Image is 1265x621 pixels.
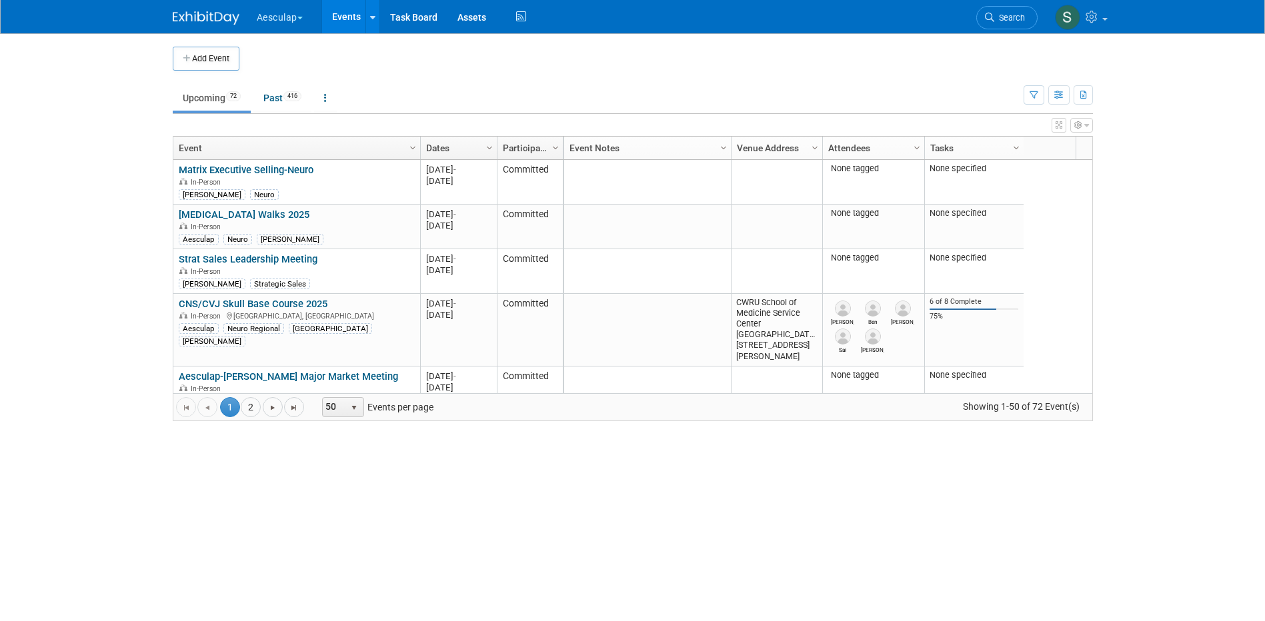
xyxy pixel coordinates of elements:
img: Matthew Schmittel [835,301,851,316]
div: [DATE] [426,265,491,276]
a: Venue Address [737,137,814,159]
div: None specified [930,370,1018,380]
div: [DATE] [426,220,491,231]
div: [DATE] [426,309,491,320]
span: Column Settings [550,143,561,153]
span: 72 [226,91,241,101]
span: Column Settings [1011,143,1022,153]
div: None specified [930,253,1018,263]
div: 75% [930,312,1018,321]
a: Event [179,137,411,159]
div: Ben Hall [861,316,884,325]
a: Aesculap-[PERSON_NAME] Major Market Meeting [179,370,398,382]
span: Column Settings [407,143,418,153]
a: Attendees [828,137,916,159]
div: [DATE] [426,370,491,382]
div: None specified [930,163,1018,174]
div: None tagged [828,163,919,174]
span: 416 [283,91,301,101]
div: [PERSON_NAME] [179,189,245,200]
img: In-Person Event [179,312,187,318]
div: [GEOGRAPHIC_DATA], [GEOGRAPHIC_DATA] [179,310,414,321]
span: - [453,371,456,381]
a: Column Settings [808,137,822,157]
a: Search [976,6,1038,29]
span: - [453,165,456,175]
span: In-Person [191,178,225,187]
div: [DATE] [426,253,491,265]
div: Trevor Smith [891,316,914,325]
div: None tagged [828,253,919,263]
div: Neuro [250,189,279,200]
div: Kevin McEligot [861,344,884,353]
span: Go to the first page [181,402,191,413]
img: Sai Ivaturi [835,328,851,344]
a: Column Settings [405,137,420,157]
a: Past416 [253,85,311,111]
img: Trevor Smith [895,301,911,316]
a: Go to the next page [263,397,283,417]
span: In-Person [191,223,225,231]
div: None specified [930,208,1018,219]
span: In-Person [191,312,225,320]
span: Events per page [305,397,447,417]
div: Neuro [223,234,252,245]
a: Go to the first page [176,397,196,417]
div: [GEOGRAPHIC_DATA] [289,323,372,334]
span: Showing 1-50 of 72 Event(s) [950,397,1092,416]
div: [DATE] [426,298,491,309]
span: In-Person [191,267,225,276]
a: Column Settings [910,137,924,157]
td: Committed [497,160,563,205]
a: Column Settings [1009,137,1024,157]
img: Kevin McEligot [865,328,881,344]
div: Sai Ivaturi [831,344,854,353]
img: Sara Hurson [1055,5,1080,30]
div: Aesculap [179,234,219,245]
a: Go to the previous page [197,397,217,417]
div: [DATE] [426,382,491,393]
div: Matthew Schmittel [831,316,854,325]
span: Column Settings [912,143,922,153]
span: Column Settings [484,143,495,153]
img: In-Person Event [179,384,187,391]
a: Participation [503,137,554,159]
div: 6 of 8 Complete [930,297,1018,307]
span: Go to the next page [267,402,278,413]
div: [PERSON_NAME] [257,234,323,245]
a: Column Settings [482,137,497,157]
td: Committed [497,294,563,366]
a: Column Settings [716,137,731,157]
div: Aesculap [179,323,219,334]
span: - [453,254,456,264]
img: In-Person Event [179,178,187,185]
a: Go to the last page [284,397,304,417]
span: Column Settings [810,143,820,153]
img: In-Person Event [179,223,187,229]
div: Neuro Regional [223,323,284,334]
a: Upcoming72 [173,85,251,111]
span: 1 [220,397,240,417]
img: ExhibitDay [173,11,239,25]
td: Committed [497,205,563,249]
a: 2 [241,397,261,417]
a: CNS/CVJ Skull Base Course 2025 [179,298,327,310]
span: Go to the last page [289,402,299,413]
div: Strategic Sales [250,279,310,289]
td: Committed [497,366,563,411]
span: select [349,402,359,413]
div: [PERSON_NAME] [179,279,245,289]
div: [PERSON_NAME] [179,336,245,346]
span: Column Settings [718,143,729,153]
a: [MEDICAL_DATA] Walks 2025 [179,209,309,221]
span: Go to the previous page [202,402,213,413]
span: In-Person [191,384,225,393]
span: - [453,209,456,219]
a: Event Notes [569,137,722,159]
div: None tagged [828,208,919,219]
a: Tasks [930,137,1015,159]
a: Matrix Executive Selling-Neuro [179,164,313,176]
span: 50 [323,398,345,416]
div: None tagged [828,370,919,380]
span: - [453,299,456,309]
